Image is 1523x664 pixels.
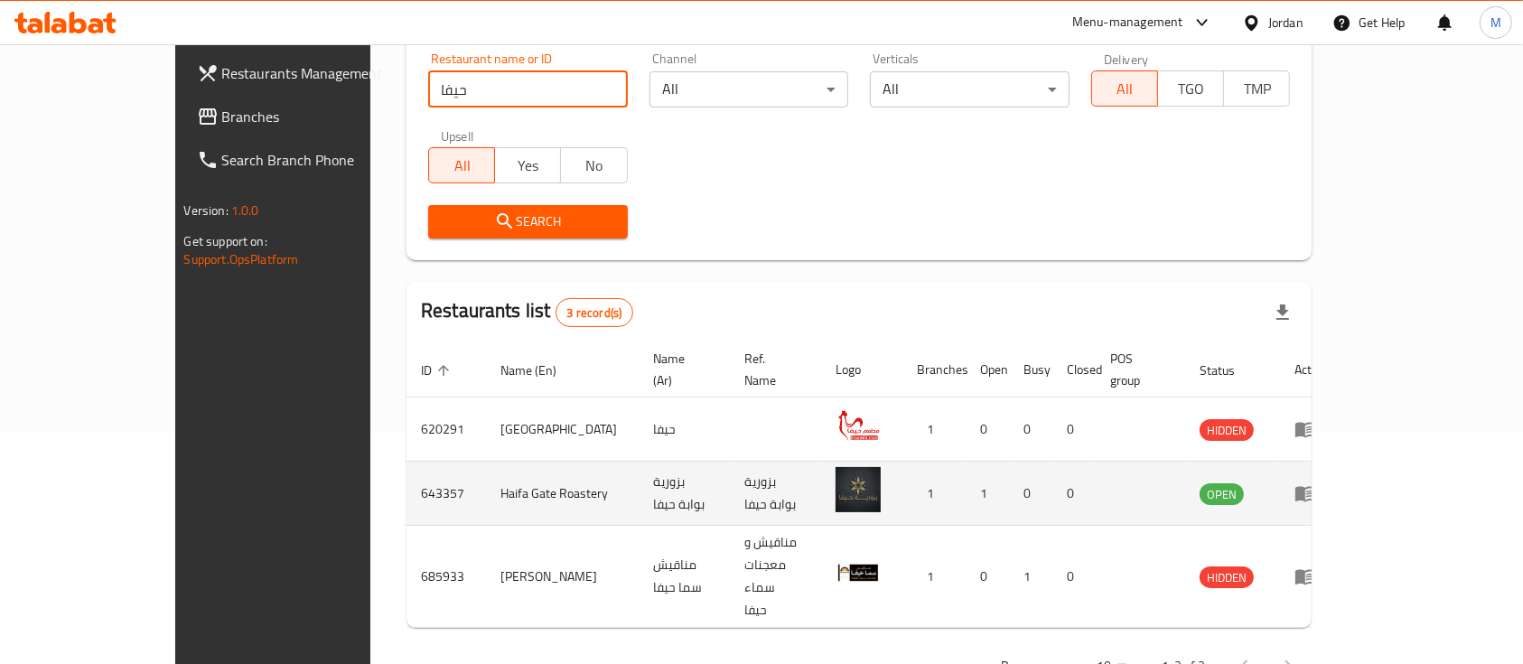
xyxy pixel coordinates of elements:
td: 0 [1009,397,1052,462]
div: Menu [1294,566,1328,587]
table: enhanced table [406,342,1342,628]
img: Sama Haifa Manakish [836,550,881,595]
td: [GEOGRAPHIC_DATA] [486,397,639,462]
span: 1.0.0 [231,199,259,222]
th: Branches [902,342,966,397]
td: 1 [1009,526,1052,628]
td: 1 [902,397,966,462]
td: Haifa Gate Roastery [486,462,639,526]
td: 685933 [406,526,486,628]
img: Haifa [836,403,881,448]
span: TGO [1165,76,1217,102]
th: Action [1280,342,1342,397]
span: M [1490,13,1501,33]
td: 1 [966,462,1009,526]
div: All [649,71,849,108]
td: بزورية بوابة حيفا [639,462,730,526]
a: Branches [182,95,430,138]
span: POS group [1110,348,1163,391]
span: All [436,153,488,179]
h2: Restaurants list [421,297,633,327]
th: Closed [1052,342,1096,397]
span: Yes [502,153,554,179]
span: HIDDEN [1200,420,1254,441]
th: Logo [821,342,902,397]
input: Search for restaurant name or ID.. [428,71,628,108]
span: ID [421,360,455,381]
a: Restaurants Management [182,51,430,95]
span: Status [1200,360,1258,381]
div: Menu [1294,418,1328,440]
td: 0 [966,397,1009,462]
div: Export file [1261,291,1304,334]
button: Yes [494,147,561,183]
span: No [568,153,620,179]
div: Jordan [1268,13,1303,33]
span: 3 record(s) [556,304,633,322]
td: 0 [1052,462,1096,526]
span: Search [443,210,613,233]
span: Name (En) [500,360,580,381]
button: All [428,147,495,183]
span: All [1099,76,1151,102]
label: Delivery [1104,52,1149,65]
div: Menu-management [1072,12,1183,33]
span: Ref. Name [744,348,799,391]
button: No [560,147,627,183]
div: HIDDEN [1200,419,1254,441]
th: Open [966,342,1009,397]
td: 0 [1009,462,1052,526]
button: Search [428,205,628,238]
button: TGO [1157,70,1224,107]
th: Busy [1009,342,1052,397]
span: Version: [184,199,229,222]
span: HIDDEN [1200,567,1254,588]
a: Support.OpsPlatform [184,248,299,271]
label: Upsell [441,129,474,142]
td: مناقيش سما حيفا [639,526,730,628]
button: TMP [1223,70,1290,107]
span: Search Branch Phone [222,149,416,171]
div: HIDDEN [1200,566,1254,588]
td: [PERSON_NAME] [486,526,639,628]
td: 620291 [406,397,486,462]
div: All [870,71,1070,108]
a: Search Branch Phone [182,138,430,182]
td: 0 [966,526,1009,628]
span: Name (Ar) [653,348,708,391]
td: بزورية بوابة حيفا [730,462,821,526]
td: 1 [902,526,966,628]
div: Total records count [556,298,634,327]
td: 0 [1052,526,1096,628]
td: حيفا [639,397,730,462]
img: Haifa Gate Roastery [836,467,881,512]
td: مناقيش و معجنات سماء حيفا [730,526,821,628]
td: 1 [902,462,966,526]
button: All [1091,70,1158,107]
span: Branches [222,106,416,127]
td: 643357 [406,462,486,526]
span: Get support on: [184,229,267,253]
td: 0 [1052,397,1096,462]
div: OPEN [1200,483,1244,505]
span: TMP [1231,76,1283,102]
span: OPEN [1200,484,1244,505]
span: Restaurants Management [222,62,416,84]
